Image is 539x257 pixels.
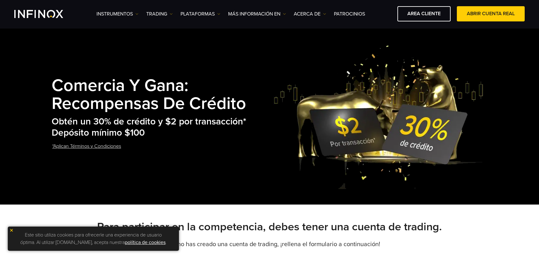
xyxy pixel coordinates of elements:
[14,10,78,18] a: INFINOX Logo
[52,116,273,139] h2: Obtén un 30% de crédito y $2 por transacción* Depósito mínimo $100
[228,10,286,18] a: Más información en
[397,6,451,21] a: AREA CLIENTE
[97,220,442,233] strong: Para participar en la competencia, debes tener una cuenta de trading.
[52,240,487,249] p: Si aún no has creado una cuenta de trading, ¡rellena el formulario a continuación!
[11,230,176,248] p: Este sitio utiliza cookies para ofrecerle una experiencia de usuario óptima. Al utilizar [DOMAIN_...
[96,10,138,18] a: Instrumentos
[125,239,166,246] a: política de cookies
[9,228,14,232] img: yellow close icon
[52,139,122,154] a: *Aplican Términos y Condiciones
[146,10,173,18] a: TRADING
[457,6,525,21] a: ABRIR CUENTA REAL
[334,10,365,18] a: Patrocinios
[180,10,220,18] a: PLATAFORMAS
[294,10,326,18] a: ACERCA DE
[52,75,246,114] strong: Comercia y Gana: Recompensas de Crédito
